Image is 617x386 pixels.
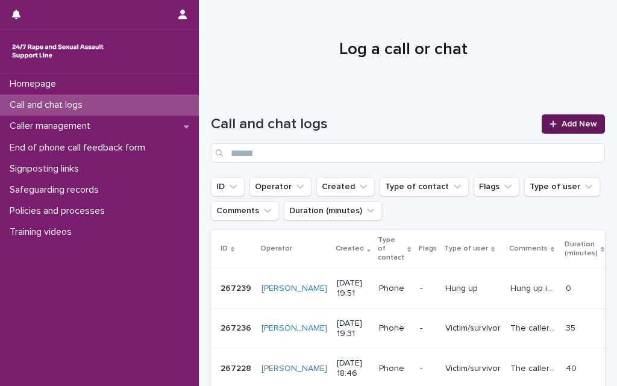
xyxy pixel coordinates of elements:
p: Created [336,242,364,255]
p: The caller went on a date with someone who raped her when she refused to have sex with him. She h... [510,361,559,374]
button: Flags [474,177,519,196]
p: Victim/survivor [445,323,501,334]
p: 40 [566,361,579,374]
p: End of phone call feedback form [5,142,155,154]
button: Type of user [524,177,600,196]
p: Phone [379,364,410,374]
p: 267228 [221,361,254,374]
p: Caller management [5,120,100,132]
p: [DATE] 19:51 [337,278,369,299]
button: Created [316,177,375,196]
a: Add New [542,114,605,134]
p: Phone [379,284,410,294]
h1: Call and chat logs [211,116,534,133]
p: Hung up immediately [510,281,559,294]
p: Call and chat logs [5,99,92,111]
p: Homepage [5,78,66,90]
button: Operator [249,177,312,196]
p: [DATE] 18:46 [337,358,369,379]
p: - [420,364,436,374]
button: Duration (minutes) [284,201,382,220]
p: Training videos [5,226,81,238]
p: The caller has a very young voice. They spoke about feeling tired and songs they like in Spanish.... [510,321,559,334]
button: ID [211,177,245,196]
p: Signposting links [5,163,89,175]
p: Hung up [445,284,501,294]
h1: Log a call or chat [211,40,596,60]
a: [PERSON_NAME] [262,284,327,294]
p: Flags [419,242,437,255]
p: 35 [566,321,578,334]
p: Phone [379,323,410,334]
button: Type of contact [380,177,469,196]
a: [PERSON_NAME] [262,364,327,374]
p: Duration (minutes) [565,238,598,260]
p: Type of contact [378,234,404,264]
p: 267239 [221,281,254,294]
p: [DATE] 19:31 [337,319,369,339]
p: 0 [566,281,574,294]
p: Operator [260,242,292,255]
img: rhQMoQhaT3yELyF149Cw [10,39,106,63]
p: Victim/survivor [445,364,501,374]
p: - [420,284,436,294]
button: Comments [211,201,279,220]
p: Comments [509,242,548,255]
p: Policies and processes [5,205,114,217]
p: - [420,323,436,334]
span: Add New [562,120,597,128]
a: [PERSON_NAME] [262,323,327,334]
p: Type of user [444,242,488,255]
input: Search [211,143,605,163]
p: 267236 [221,321,254,334]
p: ID [221,242,228,255]
p: Safeguarding records [5,184,108,196]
